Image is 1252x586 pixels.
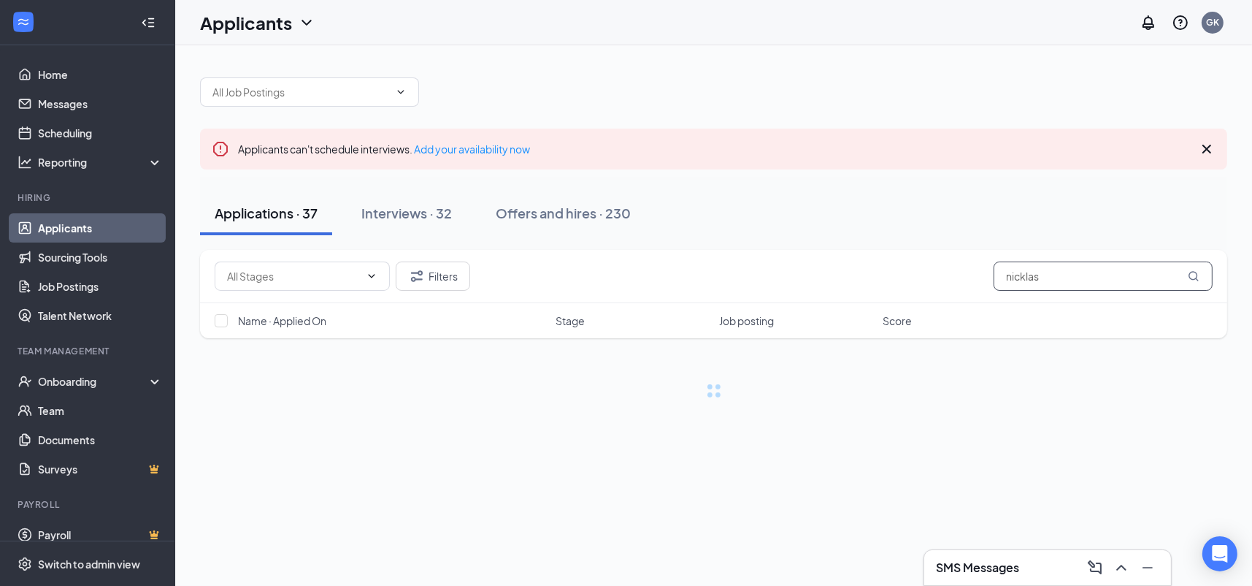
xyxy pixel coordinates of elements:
div: Payroll [18,498,160,511]
svg: Cross [1198,140,1215,158]
svg: ChevronDown [366,270,377,282]
svg: Filter [408,267,426,285]
a: Team [38,396,163,425]
span: Stage [556,313,585,328]
div: Interviews · 32 [361,204,452,222]
svg: Notifications [1140,14,1157,31]
svg: Settings [18,557,32,571]
div: Offers and hires · 230 [496,204,631,222]
span: Name · Applied On [238,313,326,328]
a: Sourcing Tools [38,243,163,272]
svg: ChevronDown [298,14,315,31]
svg: ChevronUp [1113,559,1130,577]
a: Messages [38,89,163,118]
svg: MagnifyingGlass [1188,270,1199,282]
a: PayrollCrown [38,520,163,549]
span: Applicants can't schedule interviews. [238,142,530,156]
div: Team Management [18,345,160,357]
a: Talent Network [38,301,163,330]
div: Applications · 37 [215,204,318,222]
a: SurveysCrown [38,454,163,484]
a: Job Postings [38,272,163,301]
div: Reporting [38,155,164,170]
svg: WorkstreamLogo [16,15,31,29]
svg: Analysis [18,155,32,170]
input: Search in applications [994,262,1213,291]
button: ChevronUp [1110,556,1133,579]
div: Open Intercom Messenger [1202,536,1237,571]
svg: ChevronDown [395,86,407,98]
button: Minimize [1136,556,1159,579]
button: Filter Filters [396,262,470,291]
span: Job posting [719,313,774,328]
svg: ComposeMessage [1086,559,1104,577]
svg: Collapse [141,15,155,30]
input: All Stages [227,268,360,284]
a: Documents [38,425,163,454]
h1: Applicants [200,10,292,35]
button: ComposeMessage [1083,556,1107,579]
div: GK [1206,16,1219,28]
div: Onboarding [38,374,150,389]
a: Scheduling [38,118,163,148]
svg: Minimize [1139,559,1156,577]
svg: Error [212,140,229,158]
h3: SMS Messages [936,560,1019,576]
svg: QuestionInfo [1172,14,1189,31]
div: Hiring [18,191,160,204]
svg: UserCheck [18,374,32,389]
a: Home [38,60,163,89]
span: Score [883,313,912,328]
div: Switch to admin view [38,557,140,571]
a: Applicants [38,213,163,243]
input: All Job Postings [212,84,389,100]
a: Add your availability now [414,142,530,156]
